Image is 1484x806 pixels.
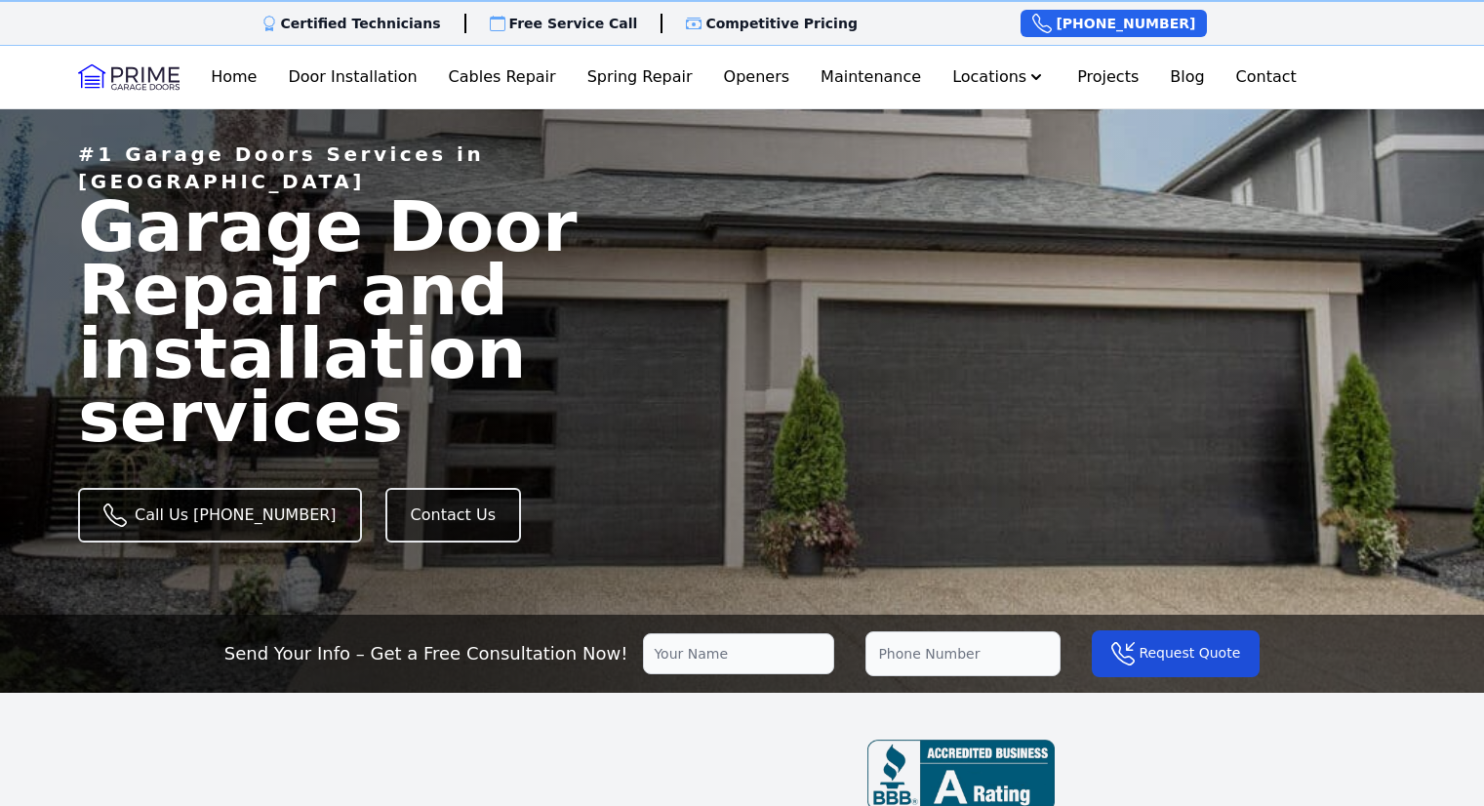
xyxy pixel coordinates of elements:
a: Cables Repair [441,58,564,97]
p: #1 Garage Doors Services in [GEOGRAPHIC_DATA] [78,141,640,195]
input: Your Name [643,633,834,674]
a: Call Us [PHONE_NUMBER] [78,488,362,543]
button: Locations [944,58,1054,97]
a: [PHONE_NUMBER] [1021,10,1207,37]
p: Free Service Call [509,14,638,33]
a: Home [203,58,264,97]
a: Projects [1069,58,1146,97]
a: Blog [1162,58,1212,97]
img: Logo [78,61,180,93]
a: Spring Repair [580,58,701,97]
a: Maintenance [813,58,929,97]
p: Send Your Info – Get a Free Consultation Now! [224,640,628,667]
input: Phone Number [865,631,1061,676]
a: Contact Us [385,488,521,543]
p: Certified Technicians [281,14,441,33]
p: Competitive Pricing [705,14,858,33]
a: Contact [1228,58,1304,97]
a: Door Installation [280,58,424,97]
button: Request Quote [1092,630,1260,677]
a: Openers [716,58,798,97]
span: Garage Door Repair and installation services [78,185,577,457]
